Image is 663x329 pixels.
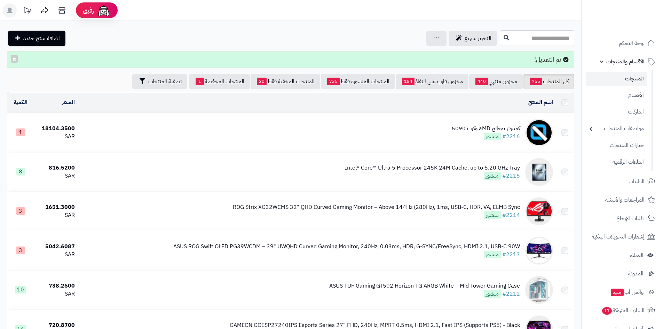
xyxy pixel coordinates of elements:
a: العملاء [586,247,659,264]
a: لوحة التحكم [586,35,659,52]
img: ASUS ROG Swift OLED PG39WCDM – 39" UWQHD Curved Gaming Monitor, 240Hz, 0.03ms, HDR, G-SYNC/FreeSy... [525,237,553,265]
a: تحديثات المنصة [18,3,36,19]
span: 735 [327,78,340,85]
span: جديد [611,289,624,296]
a: الملفات الرقمية [586,155,647,170]
a: طلبات الإرجاع [586,210,659,227]
div: SAR [37,133,75,141]
span: تصفية المنتجات [148,77,182,86]
div: 5042.6087 [37,243,75,251]
span: السلات المتروكة [601,306,645,315]
span: 3 [16,246,25,254]
a: الكمية [14,98,27,107]
span: التحرير لسريع [465,34,491,42]
span: 20 [257,78,267,85]
a: إشعارات التحويلات البنكية [586,228,659,245]
div: Intel® Core™ Ultra 5 Processor 245K 24M Cache, up to 5.20 GHz Tray [345,164,520,172]
a: الطلبات [586,173,659,190]
span: المراجعات والأسئلة [605,195,645,205]
a: المراجعات والأسئلة [586,191,659,208]
span: 1 [16,128,25,136]
a: مخزون منتهي440 [469,74,523,89]
a: مواصفات المنتجات [586,121,647,136]
div: ASUS TUF Gaming GT502 Horizon TG ARGB White – Mid Tower Gaming Case [329,282,520,290]
a: المدونة [586,265,659,282]
div: 1651.3000 [37,203,75,211]
span: العملاء [630,250,644,260]
button: تصفية المنتجات [132,74,187,89]
a: اضافة منتج جديد [8,31,65,46]
a: خيارات المنتجات [586,138,647,153]
a: الأقسام [586,88,647,103]
span: طلبات الإرجاع [616,213,645,223]
div: SAR [37,290,75,298]
a: السلات المتروكة17 [586,302,659,319]
span: 1 [196,78,204,85]
a: المنتجات المنشورة فقط735 [321,74,395,89]
a: المنتجات [586,72,647,86]
a: الماركات [586,104,647,119]
a: #2215 [502,172,520,180]
img: كمبيوتر بمعالج aMD وكرت 5090 [525,119,553,147]
img: logo-2.png [616,19,656,33]
span: وآتس آب [610,287,644,297]
div: SAR [37,172,75,180]
button: × [11,55,18,63]
span: إشعارات التحويلات البنكية [592,232,645,242]
span: 755 [530,78,542,85]
a: مخزون قارب على النفاذ184 [396,74,468,89]
a: كل المنتجات755 [523,74,574,89]
div: كمبيوتر بمعالج aMD وكرت 5090 [452,125,520,133]
div: 738.2600 [37,282,75,290]
div: ASUS ROG Swift OLED PG39WCDM – 39" UWQHD Curved Gaming Monitor, 240Hz, 0.03ms, HDR, G-SYNC/FreeSy... [173,243,520,251]
span: 17 [602,307,612,315]
a: المنتجات المخفية فقط20 [251,74,320,89]
img: Intel® Core™ Ultra 5 Processor 245K 24M Cache, up to 5.20 GHz Tray [525,158,553,186]
a: #2212 [502,290,520,298]
a: التحرير لسريع [449,31,497,46]
span: الأقسام والمنتجات [606,57,645,66]
a: #2213 [502,250,520,259]
span: منشور [484,251,501,258]
span: 8 [16,168,25,175]
a: السعر [62,98,75,107]
div: SAR [37,211,75,219]
a: وآتس آبجديد [586,284,659,300]
span: لوحة التحكم [619,38,645,48]
span: اضافة منتج جديد [23,34,60,42]
span: منشور [484,133,501,140]
span: المدونة [628,269,644,279]
a: المنتجات المخفضة1 [189,74,250,89]
div: SAR [37,251,75,259]
div: تم التعديل! [7,51,574,68]
div: 18104.3500 [37,125,75,133]
img: ai-face.png [97,3,111,17]
img: ASUS TUF Gaming GT502 Horizon TG ARGB White – Mid Tower Gaming Case [525,276,553,304]
img: ROG Strix XG32WCMS 32" QHD Curved Gaming Monitor – Above 144Hz (280Hz), 1ms, USB-C, HDR, VA, ELMB... [525,197,553,225]
span: 3 [16,207,25,215]
div: 816.5200 [37,164,75,172]
a: #2214 [502,211,520,219]
span: 10 [15,286,26,293]
span: منشور [484,172,501,180]
a: #2216 [502,132,520,141]
span: منشور [484,290,501,298]
span: 440 [475,78,488,85]
a: اسم المنتج [528,98,553,107]
span: الطلبات [629,177,645,186]
div: ROG Strix XG32WCMS 32" QHD Curved Gaming Monitor – Above 144Hz (280Hz), 1ms, USB-C, HDR, VA, ELMB... [233,203,520,211]
span: منشور [484,211,501,219]
span: رفيق [83,6,94,15]
span: 184 [402,78,415,85]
